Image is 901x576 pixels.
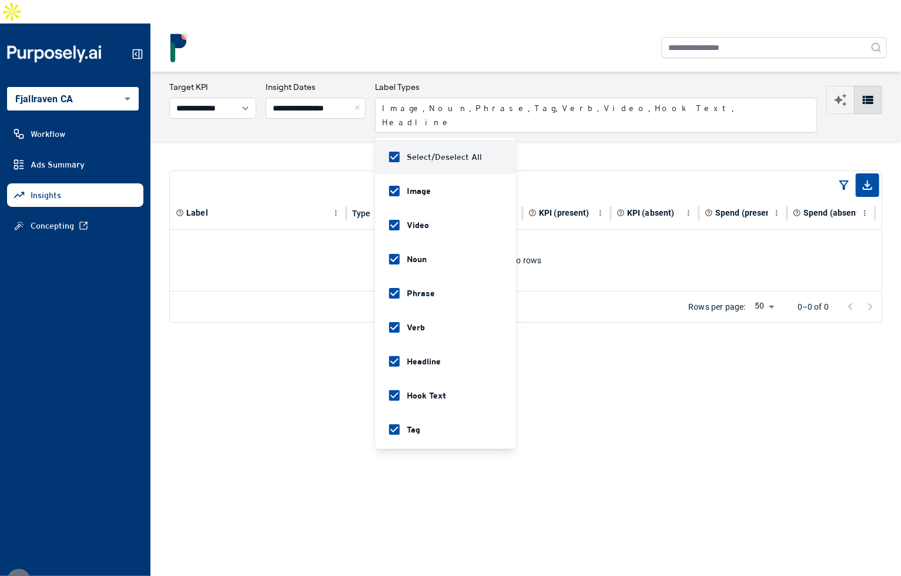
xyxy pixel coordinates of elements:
[769,206,784,220] button: Spend (present) column menu
[407,219,429,231] span: Video
[7,153,143,176] a: Ads Summary
[169,81,256,93] h3: Target KPI
[407,151,482,163] label: Select/Deselect All
[407,356,441,367] span: Headline
[407,424,420,436] span: Tag
[681,206,696,220] button: KPI (absent) column menu
[375,98,817,133] button: Image, Noun, Phrase, Tag, Verb, Video, Hook Text, Headline
[7,214,143,237] a: Concepting
[407,322,425,333] span: Verb
[856,173,879,197] span: Export as CSV
[170,230,882,291] div: No rows
[31,159,85,170] span: Ads Summary
[688,301,745,313] p: Rows per page:
[7,183,143,207] a: Insights
[186,207,208,219] span: Label
[375,138,516,449] ul: Image, Noun, Phrase, Tag, Verb, Video, Hook Text, Headline
[627,207,675,219] span: KPI (absent)
[798,301,829,313] p: 0–0 of 0
[7,87,139,110] div: Fjallraven CA
[31,220,74,232] span: Concepting
[31,128,65,140] span: Workflow
[751,299,779,314] div: 50
[329,206,343,220] button: Label column menu
[858,206,872,220] button: Spend (absent) column menu
[266,81,366,93] h3: Insight Dates
[705,209,713,217] svg: Total spend on all ads where label is present
[803,207,862,219] span: Spend (absent)
[7,122,143,146] a: Workflow
[165,33,194,62] img: logo
[715,207,777,219] span: Spend (present)
[407,253,427,265] span: Noun
[31,189,61,201] span: Insights
[407,390,446,401] span: Hook Text
[176,209,184,217] svg: Element or component part of the ad
[353,98,366,119] button: Close
[528,209,537,217] svg: Aggregate KPI value of all ads where label is present
[793,209,801,217] svg: Total spend on all ads where label is absent
[881,209,889,217] svg: Total number of ads where label is present
[375,81,817,93] h3: Label Types
[407,185,431,197] span: Image
[352,209,371,218] div: Type
[539,207,589,219] span: KPI (present)
[407,287,435,299] span: Phrase
[593,206,608,220] button: KPI (present) column menu
[617,209,625,217] svg: Aggregate KPI value of all ads where label is absent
